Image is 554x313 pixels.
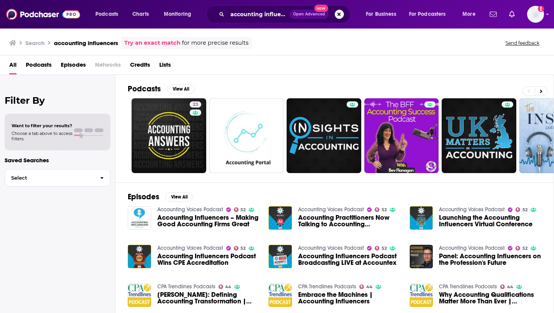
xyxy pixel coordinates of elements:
[538,6,544,12] svg: Add a profile image
[165,192,193,202] button: View All
[298,206,364,213] a: Accounting Voices Podcast
[9,59,17,74] a: All
[128,192,159,202] h2: Episodes
[25,39,45,47] h3: Search
[439,253,541,266] a: Panel: Accounting Influencers on the Profession's Future
[410,206,433,230] img: Launching the Accounting Influencers Virtual Conference
[132,98,206,173] a: 23
[157,253,260,266] a: Accounting Influencers Podcast Wins CPE Accreditation
[404,8,457,20] button: open menu
[159,8,201,20] button: open menu
[127,8,154,20] a: Charts
[366,285,372,289] span: 44
[522,208,527,212] span: 52
[298,253,400,266] a: Accounting Influencers Podcast Broadcasting LIVE at Accountex
[26,59,52,74] a: Podcasts
[157,245,223,251] a: Accounting Voices Podcast
[269,206,292,230] img: Accounting Practitioners Now Talking to Accounting Influencers
[382,208,387,212] span: 52
[167,84,195,94] button: View All
[522,247,527,250] span: 52
[128,206,151,230] img: Accounting Influencers – Making Good Accounting Firms Great
[375,246,387,251] a: 52
[503,40,542,46] button: Send feedback
[12,123,72,128] span: Want to filter your results?
[12,131,72,141] span: Choose a tab above to access filters.
[359,284,372,289] a: 44
[225,285,231,289] span: 44
[527,6,544,23] button: Show profile menu
[439,245,505,251] a: Accounting Voices Podcast
[240,208,245,212] span: 52
[240,247,245,250] span: 52
[157,206,223,213] a: Accounting Voices Podcast
[128,84,195,94] a: PodcastsView All
[410,283,433,307] img: Why Accounting Qualifications Matter More Than Ever | Accounting Influencers
[439,214,541,227] a: Launching the Accounting Influencers Virtual Conference
[159,59,171,74] a: Lists
[360,8,406,20] button: open menu
[90,8,128,20] button: open menu
[164,9,191,20] span: Monitoring
[290,10,329,19] button: Open AdvancedNew
[375,207,387,212] a: 52
[128,192,193,202] a: EpisodesView All
[193,101,198,109] span: 23
[269,245,292,268] img: Accounting Influencers Podcast Broadcasting LIVE at Accountex
[439,283,497,290] a: CPA Trendlines Podcasts
[182,39,249,47] span: for more precise results
[457,8,485,20] button: open menu
[190,101,201,108] a: 23
[298,291,400,305] a: Embrace the Machines | Accounting Influencers
[298,283,356,290] a: CPA Trendlines Podcasts
[61,59,86,74] a: Episodes
[124,39,180,47] a: Try an exact match
[234,207,246,212] a: 52
[298,245,364,251] a: Accounting Voices Podcast
[95,59,121,74] span: Networks
[5,156,110,164] p: Saved Searches
[382,247,387,250] span: 52
[527,6,544,23] img: User Profile
[5,175,94,180] span: Select
[516,207,527,212] a: 52
[439,291,541,305] a: Why Accounting Qualifications Matter More Than Ever | Accounting Influencers
[298,214,400,227] a: Accounting Practitioners Now Talking to Accounting Influencers
[5,95,110,106] h2: Filter By
[219,284,232,289] a: 44
[54,39,118,47] h3: accounting influencers
[314,5,328,12] span: New
[293,12,325,16] span: Open Advanced
[269,283,292,307] img: Embrace the Machines | Accounting Influencers
[234,246,246,251] a: 52
[516,246,527,251] a: 52
[128,283,151,307] img: Donny Shimamoto: Defining Accounting Transformation | Accounting Influencers
[157,283,215,290] a: CPA Trendlines Podcasts
[157,291,260,305] span: [PERSON_NAME]: Defining Accounting Transformation | Accounting Influencers
[527,6,544,23] span: Logged in as notablypr2
[409,9,446,20] span: For Podcasters
[214,5,358,23] div: Search podcasts, credits, & more...
[128,245,151,268] img: Accounting Influencers Podcast Wins CPE Accreditation
[157,291,260,305] a: Donny Shimamoto: Defining Accounting Transformation | Accounting Influencers
[500,284,513,289] a: 44
[132,9,149,20] span: Charts
[6,7,80,22] img: Podchaser - Follow, Share and Rate Podcasts
[439,206,505,213] a: Accounting Voices Podcast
